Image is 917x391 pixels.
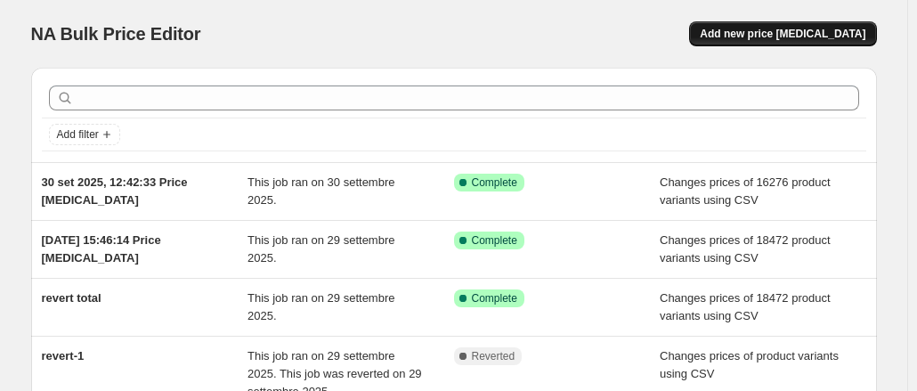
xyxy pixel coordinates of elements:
[248,233,394,265] span: This job ran on 29 settembre 2025.
[42,233,161,265] span: [DATE] 15:46:14 Price [MEDICAL_DATA]
[472,233,517,248] span: Complete
[42,175,188,207] span: 30 set 2025, 12:42:33 Price [MEDICAL_DATA]
[689,21,876,46] button: Add new price [MEDICAL_DATA]
[472,349,515,363] span: Reverted
[660,175,831,207] span: Changes prices of 16276 product variants using CSV
[31,24,201,44] span: NA Bulk Price Editor
[248,291,394,322] span: This job ran on 29 settembre 2025.
[472,175,517,190] span: Complete
[660,233,831,265] span: Changes prices of 18472 product variants using CSV
[248,175,394,207] span: This job ran on 30 settembre 2025.
[49,124,120,145] button: Add filter
[660,349,839,380] span: Changes prices of product variants using CSV
[660,291,831,322] span: Changes prices of 18472 product variants using CSV
[700,27,865,41] span: Add new price [MEDICAL_DATA]
[472,291,517,305] span: Complete
[42,349,85,362] span: revert-1
[42,291,101,305] span: revert total
[57,127,99,142] span: Add filter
